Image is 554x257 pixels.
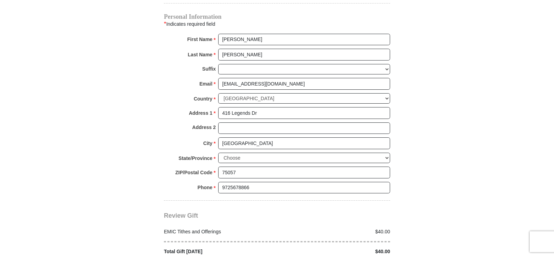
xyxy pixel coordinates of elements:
strong: First Name [187,34,212,44]
div: Indicates required field [164,19,390,29]
strong: Email [199,79,212,89]
strong: Address 2 [192,122,216,132]
strong: State/Province [179,153,212,163]
div: $40.00 [277,228,394,235]
strong: Suffix [202,64,216,74]
div: $40.00 [277,248,394,255]
strong: Last Name [188,50,213,59]
div: Total Gift [DATE] [160,248,277,255]
strong: Country [194,94,213,104]
strong: Phone [198,183,213,192]
strong: ZIP/Postal Code [175,168,213,177]
strong: Address 1 [189,108,213,118]
div: EMIC Tithes and Offerings [160,228,277,235]
h4: Personal Information [164,14,390,19]
strong: City [203,138,212,148]
span: Review Gift [164,212,198,219]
